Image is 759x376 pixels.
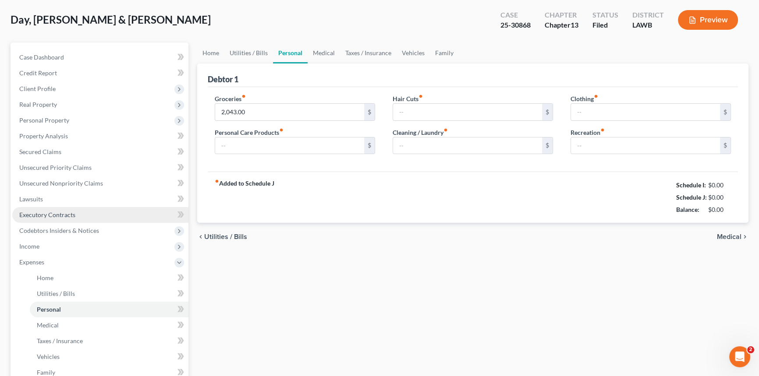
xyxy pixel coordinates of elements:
div: $0.00 [708,181,731,190]
label: Clothing [571,94,598,103]
a: Taxes / Insurance [340,42,397,63]
div: Filed [592,20,618,30]
span: 13 [571,21,578,29]
div: $ [720,104,731,120]
a: Medical [308,42,340,63]
div: District [632,10,664,20]
div: Chapter [545,20,578,30]
span: Medical [717,233,741,240]
a: Taxes / Insurance [30,333,188,349]
button: Medical chevron_right [717,233,748,240]
a: Utilities / Bills [224,42,273,63]
i: fiber_manual_record [215,179,219,183]
span: Day, [PERSON_NAME] & [PERSON_NAME] [11,13,211,26]
a: Personal [273,42,308,63]
a: Family [430,42,459,63]
span: Personal [37,306,61,313]
span: Client Profile [19,85,56,92]
span: Unsecured Nonpriority Claims [19,179,103,187]
label: Groceries [215,94,246,103]
span: Secured Claims [19,148,61,155]
span: Unsecured Priority Claims [19,164,92,171]
input: -- [215,104,364,120]
span: Taxes / Insurance [37,337,83,344]
i: fiber_manual_record [443,128,448,132]
a: Executory Contracts [12,207,188,223]
span: Utilities / Bills [204,233,247,240]
div: $ [720,137,731,154]
span: Property Analysis [19,132,68,140]
a: Home [197,42,224,63]
i: chevron_right [741,233,748,240]
label: Cleaning / Laundry [393,128,448,137]
span: Real Property [19,101,57,108]
button: chevron_left Utilities / Bills [197,233,247,240]
i: chevron_left [197,233,204,240]
i: fiber_manual_record [279,128,284,132]
span: Medical [37,321,59,329]
a: Utilities / Bills [30,286,188,302]
i: fiber_manual_record [594,94,598,98]
strong: Schedule J: [676,193,707,201]
span: Lawsuits [19,195,43,203]
div: LAWB [632,20,664,30]
a: Secured Claims [12,144,188,160]
input: -- [393,104,542,120]
i: fiber_manual_record [419,94,423,98]
strong: Schedule I: [676,181,706,189]
span: Case Dashboard [19,53,64,61]
input: -- [393,137,542,154]
span: Expenses [19,258,44,266]
div: $ [542,137,553,154]
div: Chapter [545,10,578,20]
a: Case Dashboard [12,49,188,65]
input: -- [571,137,720,154]
div: Debtor 1 [208,74,238,84]
span: Credit Report [19,69,57,77]
i: fiber_manual_record [241,94,246,98]
span: Vehicles [37,353,60,360]
span: 2 [747,346,754,353]
a: Medical [30,317,188,333]
div: Case [500,10,531,20]
a: Unsecured Priority Claims [12,160,188,176]
span: Executory Contracts [19,211,75,218]
span: Personal Property [19,116,69,124]
label: Recreation [571,128,605,137]
button: Preview [678,10,738,30]
div: $0.00 [708,193,731,202]
input: -- [571,104,720,120]
div: $ [542,104,553,120]
input: -- [215,137,364,154]
span: Utilities / Bills [37,290,75,297]
div: 25-30868 [500,20,531,30]
iframe: Intercom live chat [729,346,750,367]
div: $0.00 [708,205,731,214]
span: Family [37,369,55,376]
a: Home [30,270,188,286]
a: Property Analysis [12,128,188,144]
span: Home [37,274,53,281]
label: Personal Care Products [215,128,284,137]
a: Vehicles [30,349,188,365]
strong: Added to Schedule J [215,179,274,216]
span: Codebtors Insiders & Notices [19,227,99,234]
div: Status [592,10,618,20]
a: Personal [30,302,188,317]
i: fiber_manual_record [600,128,605,132]
a: Vehicles [397,42,430,63]
strong: Balance: [676,206,699,213]
div: $ [364,104,375,120]
span: Income [19,242,39,250]
div: $ [364,137,375,154]
label: Hair Cuts [393,94,423,103]
a: Lawsuits [12,191,188,207]
a: Credit Report [12,65,188,81]
a: Unsecured Nonpriority Claims [12,176,188,191]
